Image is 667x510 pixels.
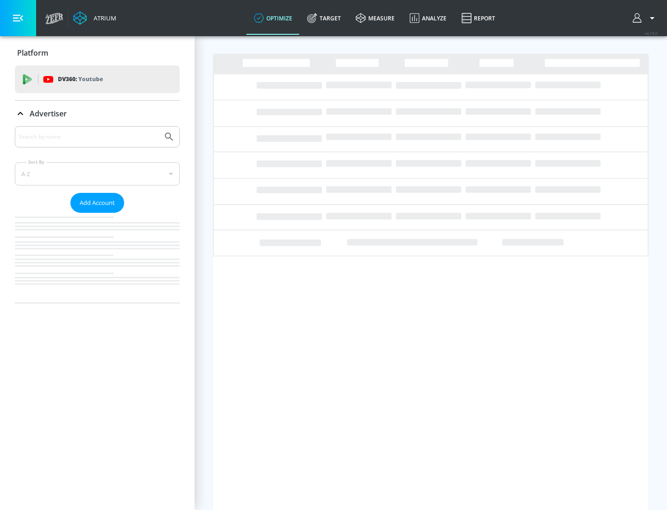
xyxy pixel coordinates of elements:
a: Analyze [402,1,454,35]
p: Advertiser [30,108,67,119]
div: A-Z [15,162,180,185]
p: Platform [17,48,48,58]
p: DV360: [58,74,103,84]
div: Advertiser [15,101,180,127]
input: Search by name [19,131,159,143]
p: Youtube [78,74,103,84]
span: Add Account [80,198,115,208]
a: measure [348,1,402,35]
div: Platform [15,40,180,66]
span: v 4.19.0 [645,31,658,36]
a: optimize [246,1,300,35]
a: Report [454,1,503,35]
a: Atrium [73,11,116,25]
a: Target [300,1,348,35]
label: Sort By [26,159,46,165]
div: Atrium [90,14,116,22]
div: Advertiser [15,126,180,303]
nav: list of Advertiser [15,213,180,303]
div: DV360: Youtube [15,65,180,93]
button: Add Account [70,193,124,213]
